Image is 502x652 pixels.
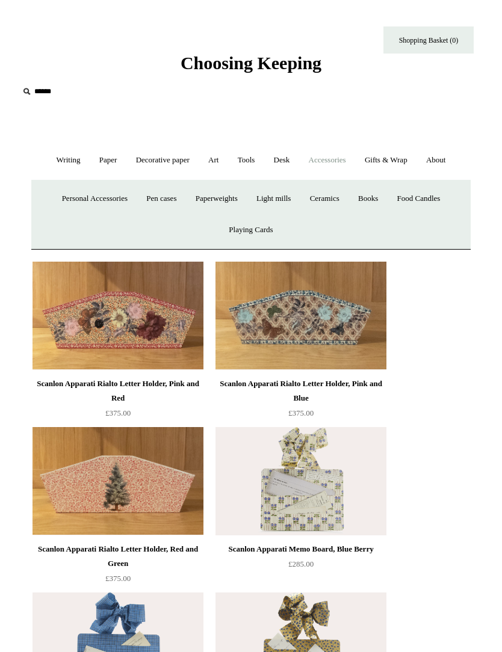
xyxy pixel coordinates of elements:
[200,144,227,176] a: Art
[54,183,136,215] a: Personal Accessories
[389,183,449,215] a: Food Candles
[215,377,386,426] a: Scanlon Apparati Rialto Letter Holder, Pink and Blue £375.00
[229,144,264,176] a: Tools
[418,144,454,176] a: About
[91,144,126,176] a: Paper
[265,144,299,176] a: Desk
[181,53,321,73] span: Choosing Keeping
[302,183,348,215] a: Ceramics
[48,144,89,176] a: Writing
[218,377,383,405] div: Scanlon Apparati Rialto Letter Holder, Pink and Blue
[288,408,314,417] span: £375.00
[128,144,198,176] a: Decorative paper
[105,408,131,417] span: £375.00
[181,63,321,71] a: Choosing Keeping
[215,542,386,591] a: Scanlon Apparati Memo Board, Blue Berry £285.00
[33,262,203,370] img: Scanlon Apparati Rialto Letter Holder, Pink and Red
[215,427,386,535] a: Scanlon Apparati Memo Board, Blue Berry Scanlon Apparati Memo Board, Blue Berry
[300,144,355,176] a: Accessories
[288,559,314,568] span: £285.00
[33,427,203,535] img: Scanlon Apparati Rialto Letter Holder, Red and Green
[138,183,185,215] a: Pen cases
[36,542,200,571] div: Scanlon Apparati Rialto Letter Holder, Red and Green
[215,262,386,370] a: Scanlon Apparati Rialto Letter Holder, Pink and Blue Scanlon Apparati Rialto Letter Holder, Pink ...
[33,427,203,535] a: Scanlon Apparati Rialto Letter Holder, Red and Green Scanlon Apparati Rialto Letter Holder, Red a...
[215,427,386,535] img: Scanlon Apparati Memo Board, Blue Berry
[218,542,383,556] div: Scanlon Apparati Memo Board, Blue Berry
[383,26,474,54] a: Shopping Basket (0)
[220,214,281,246] a: Playing Cards
[356,144,416,176] a: Gifts & Wrap
[350,183,386,215] a: Books
[248,183,299,215] a: Light mills
[215,262,386,370] img: Scanlon Apparati Rialto Letter Holder, Pink and Blue
[33,262,203,370] a: Scanlon Apparati Rialto Letter Holder, Pink and Red Scanlon Apparati Rialto Letter Holder, Pink a...
[187,183,246,215] a: Paperweights
[105,574,131,583] span: £375.00
[36,377,200,405] div: Scanlon Apparati Rialto Letter Holder, Pink and Red
[33,542,203,591] a: Scanlon Apparati Rialto Letter Holder, Red and Green £375.00
[33,377,203,426] a: Scanlon Apparati Rialto Letter Holder, Pink and Red £375.00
